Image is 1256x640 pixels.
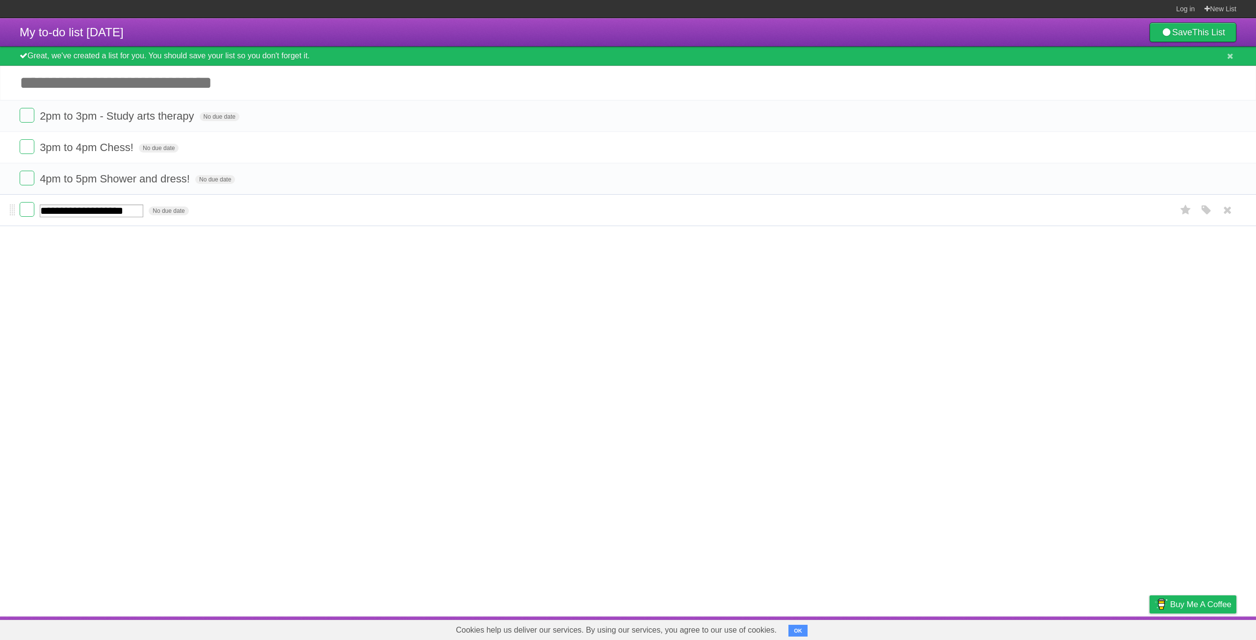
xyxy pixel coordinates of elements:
[446,620,786,640] span: Cookies help us deliver our services. By using our services, you agree to our use of cookies.
[149,206,188,215] span: No due date
[1051,619,1091,638] a: Developers
[1154,596,1168,613] img: Buy me a coffee
[1170,596,1231,613] span: Buy me a coffee
[788,625,808,637] button: OK
[1137,619,1162,638] a: Privacy
[1192,27,1225,37] b: This List
[1019,619,1040,638] a: About
[1103,619,1125,638] a: Terms
[40,173,192,185] span: 4pm to 5pm Shower and dress!
[1177,202,1195,218] label: Star task
[1175,619,1236,638] a: Suggest a feature
[20,108,34,123] label: Done
[20,139,34,154] label: Done
[20,26,124,39] span: My to-do list [DATE]
[1150,23,1236,42] a: SaveThis List
[195,175,235,184] span: No due date
[139,144,179,153] span: No due date
[20,171,34,185] label: Done
[1150,595,1236,614] a: Buy me a coffee
[40,110,196,122] span: 2pm to 3pm - Study arts therapy
[40,141,136,154] span: 3pm to 4pm Chess!
[200,112,239,121] span: No due date
[20,202,34,217] label: Done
